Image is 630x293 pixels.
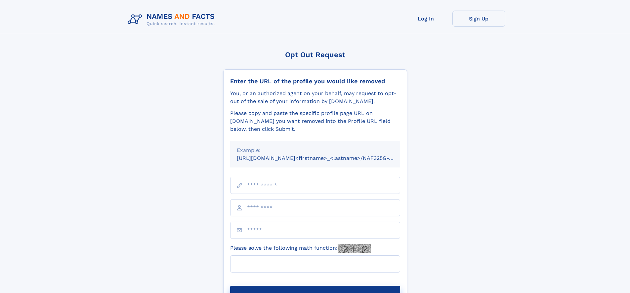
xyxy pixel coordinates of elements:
[237,146,394,154] div: Example:
[452,11,505,27] a: Sign Up
[230,90,400,105] div: You, or an authorized agent on your behalf, may request to opt-out of the sale of your informatio...
[230,109,400,133] div: Please copy and paste the specific profile page URL on [DOMAIN_NAME] you want removed into the Pr...
[125,11,220,28] img: Logo Names and Facts
[223,51,407,59] div: Opt Out Request
[230,78,400,85] div: Enter the URL of the profile you would like removed
[237,155,413,161] small: [URL][DOMAIN_NAME]<firstname>_<lastname>/NAF325G-xxxxxxxx
[399,11,452,27] a: Log In
[230,244,371,253] label: Please solve the following math function:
